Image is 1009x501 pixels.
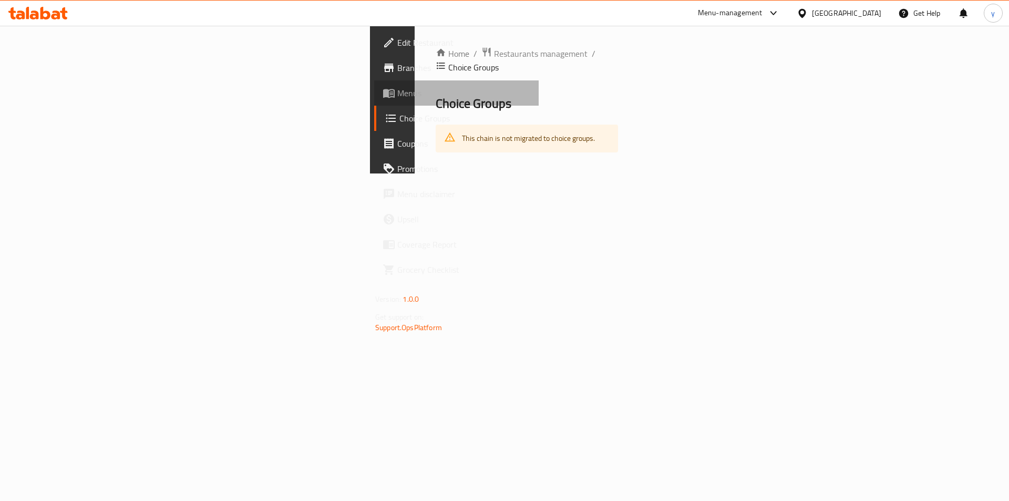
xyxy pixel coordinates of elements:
[397,87,530,99] span: Menus
[991,7,995,19] span: y
[403,292,419,306] span: 1.0.0
[374,30,539,55] a: Edit Restaurant
[397,188,530,200] span: Menu disclaimer
[494,47,588,60] span: Restaurants management
[375,321,442,334] a: Support.OpsPlatform
[374,257,539,282] a: Grocery Checklist
[374,207,539,232] a: Upsell
[374,106,539,131] a: Choice Groups
[399,112,530,125] span: Choice Groups
[374,131,539,156] a: Coupons
[698,7,763,19] div: Menu-management
[374,80,539,106] a: Menus
[374,156,539,181] a: Promotions
[375,310,424,324] span: Get support on:
[397,238,530,251] span: Coverage Report
[375,292,401,306] span: Version:
[374,181,539,207] a: Menu disclaimer
[397,162,530,175] span: Promotions
[397,213,530,226] span: Upsell
[397,36,530,49] span: Edit Restaurant
[397,263,530,276] span: Grocery Checklist
[397,137,530,150] span: Coupons
[374,55,539,80] a: Branches
[592,47,595,60] li: /
[812,7,881,19] div: [GEOGRAPHIC_DATA]
[397,62,530,74] span: Branches
[374,232,539,257] a: Coverage Report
